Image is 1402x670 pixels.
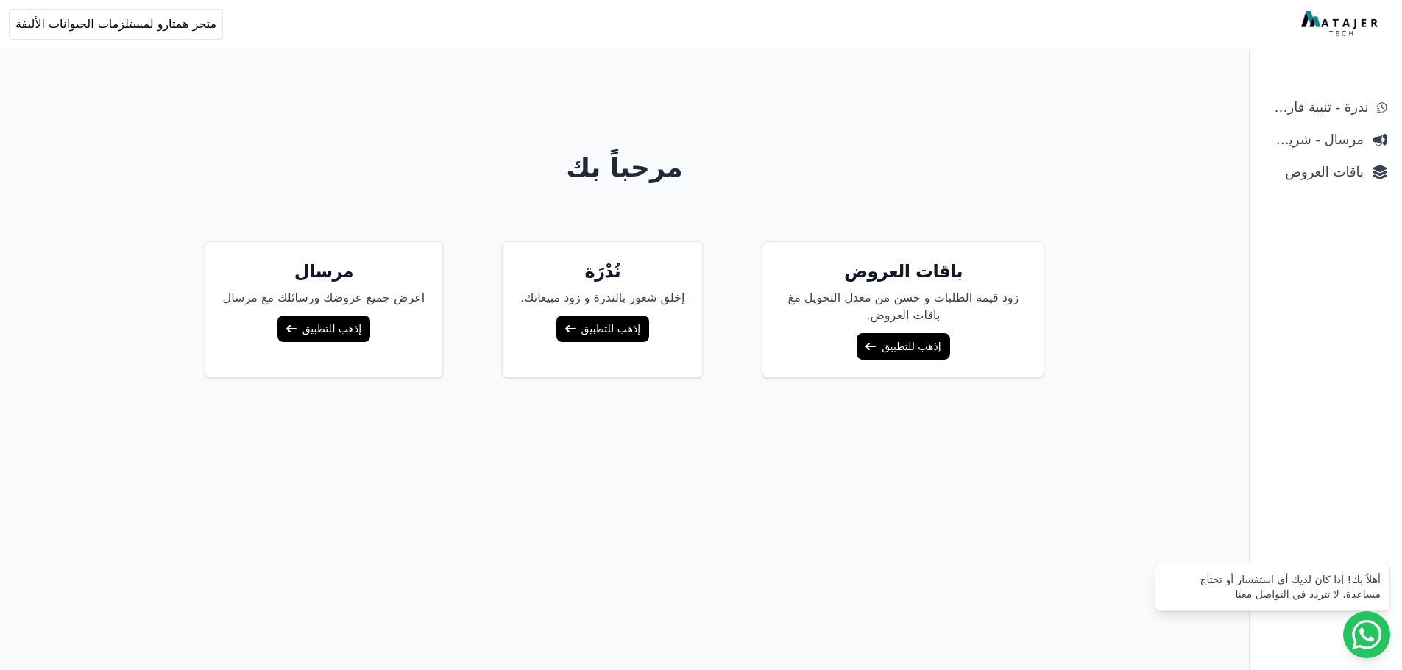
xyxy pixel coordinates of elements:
button: متجر همتارو لمستلزمات الحيوانات الأليفة [9,9,223,40]
h1: مرحباً بك [60,153,1190,182]
div: أهلاً بك! إذا كان لديك أي استفسار أو تحتاج مساعدة، لا تتردد في التواصل معنا [1164,572,1381,602]
img: MatajerTech Logo [1301,11,1381,38]
h5: باقات العروض [780,260,1026,283]
p: إخلق شعور بالندرة و زود مبيعاتك. [520,289,684,307]
a: إذهب للتطبيق [277,316,370,342]
p: زود قيمة الطلبات و حسن من معدل التحويل مغ باقات العروض. [780,289,1026,324]
span: ندرة - تنبية قارب علي النفاذ [1264,97,1368,118]
a: إذهب للتطبيق [857,333,949,360]
span: متجر همتارو لمستلزمات الحيوانات الأليفة [15,15,216,33]
p: اعرض جميع عروضك ورسائلك مع مرسال [223,289,425,307]
span: مرسال - شريط دعاية [1264,129,1364,150]
h5: نُدْرَة [520,260,684,283]
a: إذهب للتطبيق [556,316,649,342]
h5: مرسال [223,260,425,283]
span: باقات العروض [1264,162,1364,182]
